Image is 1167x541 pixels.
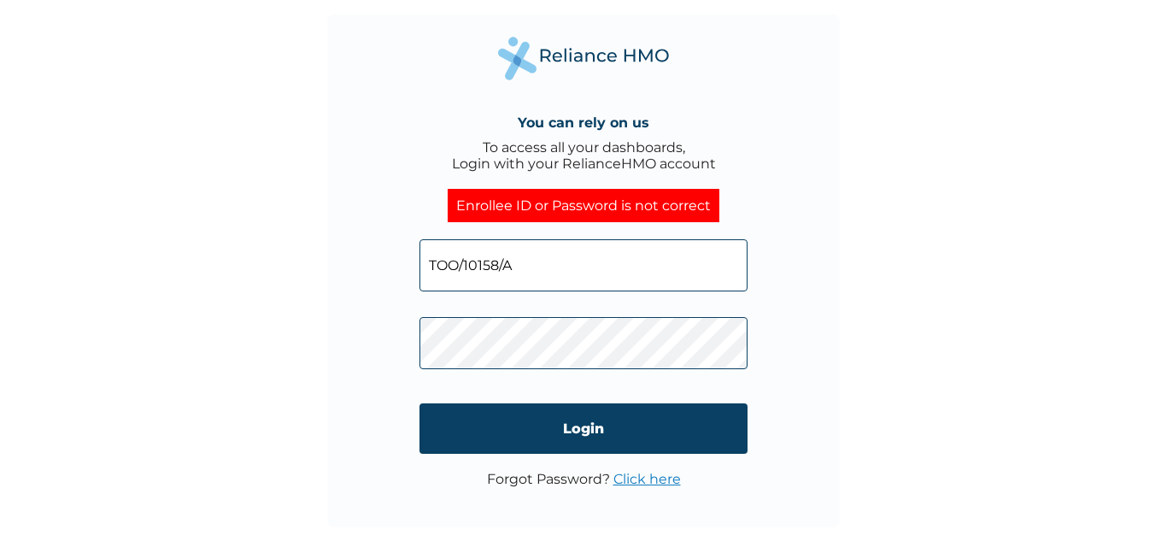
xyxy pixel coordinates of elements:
div: To access all your dashboards, Login with your RelianceHMO account [452,139,716,172]
input: Login [419,403,748,454]
h4: You can rely on us [518,115,649,131]
p: Forgot Password? [487,471,681,487]
div: Enrollee ID or Password is not correct [448,189,719,222]
img: Reliance Health's Logo [498,37,669,80]
input: Email address or HMO ID [419,239,748,291]
a: Click here [613,471,681,487]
